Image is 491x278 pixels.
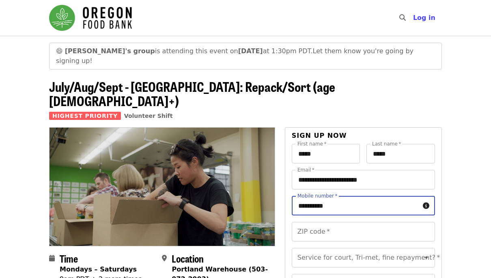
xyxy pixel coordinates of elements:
label: First name [297,141,327,146]
strong: [DATE] [238,47,263,55]
input: First name [292,144,360,163]
button: Open [421,252,432,263]
span: Log in [413,14,435,22]
label: Mobile number [297,193,337,198]
a: Volunteer Shift [124,113,173,119]
i: map-marker-alt icon [162,254,167,262]
span: Sign up now [292,132,347,139]
input: Mobile number [292,196,420,215]
span: Highest Priority [49,112,121,120]
img: July/Aug/Sept - Portland: Repack/Sort (age 8+) organized by Oregon Food Bank [50,128,275,245]
input: Email [292,170,435,189]
label: Last name [372,141,401,146]
button: Log in [407,10,442,26]
i: circle-info icon [423,202,429,210]
span: grinning face emoji [56,47,63,55]
i: calendar icon [49,254,55,262]
img: Oregon Food Bank - Home [49,5,132,31]
strong: Mondays – Saturdays [60,265,137,273]
label: Email [297,167,314,172]
input: Last name [366,144,435,163]
i: search icon [399,14,406,22]
input: ZIP code [292,222,435,241]
span: Location [172,251,204,265]
span: Time [60,251,78,265]
input: Search [411,8,417,28]
span: July/Aug/Sept - [GEOGRAPHIC_DATA]: Repack/Sort (age [DEMOGRAPHIC_DATA]+) [49,77,335,110]
span: is attending this event on at 1:30pm PDT. [65,47,313,55]
strong: [PERSON_NAME]'s group [65,47,155,55]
